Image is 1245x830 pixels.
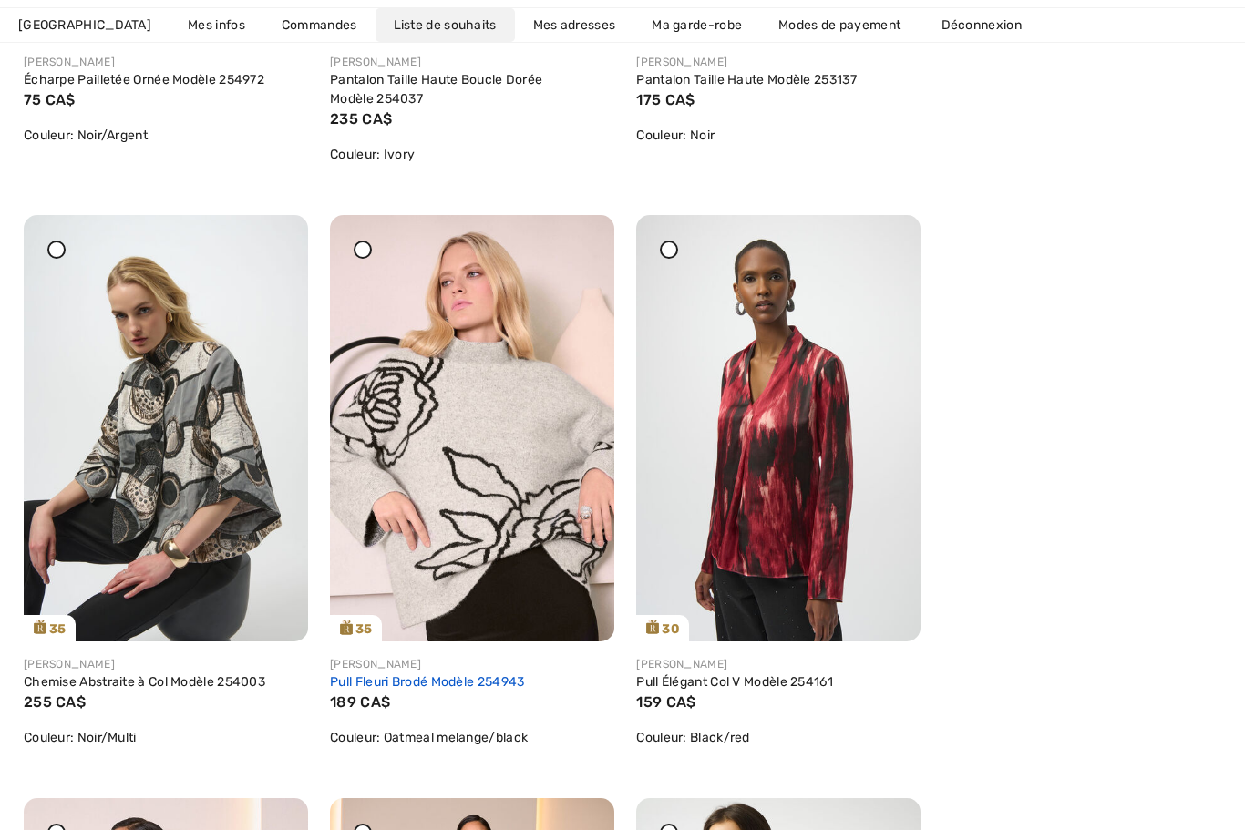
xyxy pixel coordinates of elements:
span: [GEOGRAPHIC_DATA] [18,15,151,35]
a: 35 [330,215,614,641]
div: [PERSON_NAME] [24,54,308,70]
a: Liste de souhaits [376,8,515,42]
a: Mes infos [170,8,263,42]
a: Ma garde-robe [633,8,760,42]
div: Couleur: Oatmeal melange/black [330,728,614,747]
a: Pull Élégant Col V Modèle 254161 [636,674,833,690]
span: 235 CA$ [330,110,392,128]
a: Pull Fleuri Brodé Modèle 254943 [330,674,524,690]
img: joseph-ribkoff-jackets-blazers-black-multi_254003_2_6967_search.jpg [24,215,308,641]
a: Modes de payement [760,8,919,42]
div: [PERSON_NAME] [24,656,308,672]
div: [PERSON_NAME] [636,656,921,672]
a: Pantalon Taille Haute Modèle 253137 [636,72,857,87]
img: joseph-ribkoff-tops-oatmeal-melange-black_254943a_3_5363_search.jpg [330,215,614,641]
img: joseph-ribkoff-tops-black-red_254161_1_45d6_search.jpg [636,215,921,641]
a: Pantalon Taille Haute Boucle Dorée Modèle 254037 [330,72,542,107]
div: [PERSON_NAME] [636,54,921,70]
div: Couleur: Noir [636,126,921,145]
span: 75 CA$ [24,91,76,108]
a: Chemise Abstraite à Col Modèle 254003 [24,674,265,690]
a: Écharpe Pailletée Ornée Modèle 254972 [24,72,264,87]
div: Couleur: Noir/Multi [24,728,308,747]
span: 189 CA$ [330,693,390,711]
div: Couleur: Ivory [330,145,614,164]
span: 255 CA$ [24,693,86,711]
span: 159 CA$ [636,693,695,711]
div: Couleur: Noir/Argent [24,126,308,145]
a: Déconnexion [923,8,1058,42]
div: [PERSON_NAME] [330,656,614,672]
div: Couleur: Black/red [636,728,921,747]
a: 30 [636,215,921,641]
a: Commandes [263,8,376,42]
a: Mes adresses [515,8,634,42]
div: [PERSON_NAME] [330,54,614,70]
span: 175 CA$ [636,91,695,108]
a: 35 [24,215,308,641]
